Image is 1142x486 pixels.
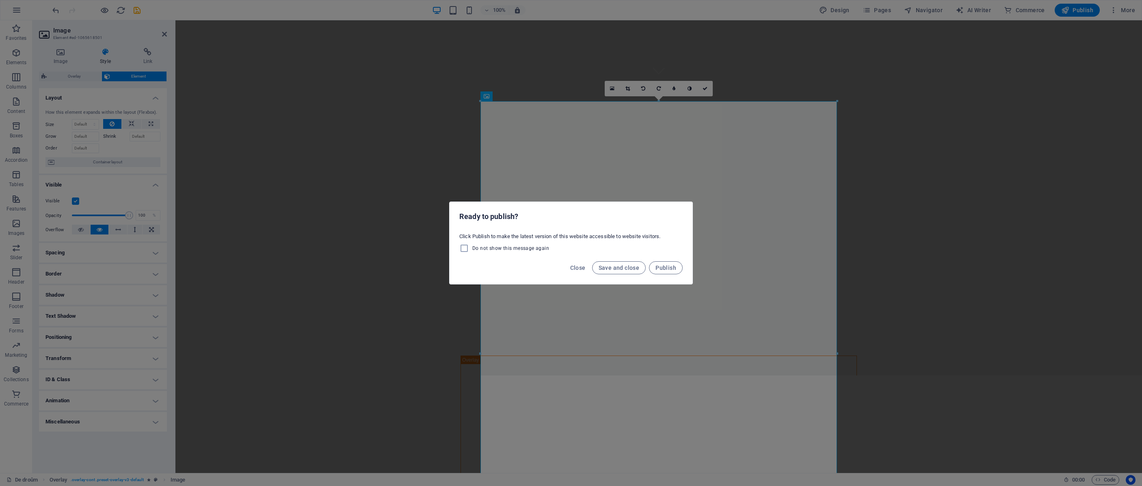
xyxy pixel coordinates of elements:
[649,261,683,274] button: Publish
[567,261,589,274] button: Close
[450,230,692,256] div: Click Publish to make the latest version of this website accessible to website visitors.
[472,245,549,252] span: Do not show this message again
[599,265,640,271] span: Save and close
[459,212,683,221] h2: Ready to publish?
[655,265,676,271] span: Publish
[592,261,646,274] button: Save and close
[570,265,586,271] span: Close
